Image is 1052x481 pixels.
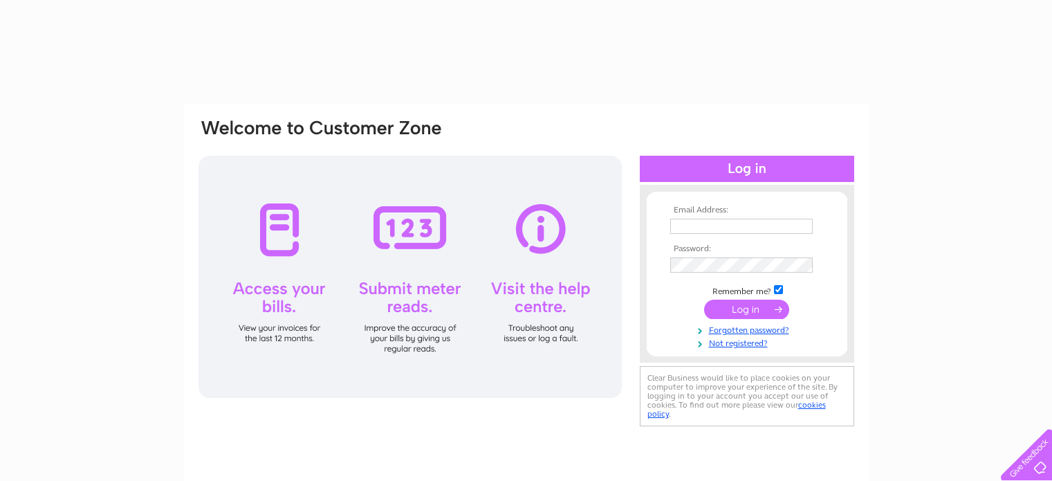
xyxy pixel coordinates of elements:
a: Not registered? [670,336,827,349]
td: Remember me? [667,283,827,297]
a: cookies policy [647,400,826,419]
a: Forgotten password? [670,323,827,336]
th: Password: [667,244,827,254]
input: Submit [704,300,789,319]
th: Email Address: [667,206,827,215]
div: Clear Business would like to place cookies on your computer to improve your experience of the sit... [640,366,854,426]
